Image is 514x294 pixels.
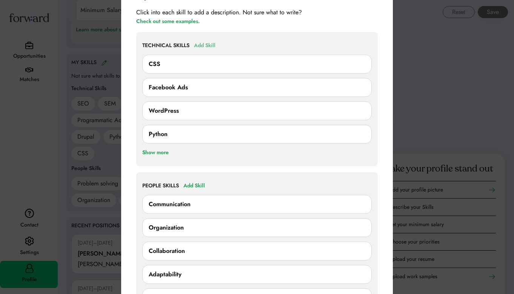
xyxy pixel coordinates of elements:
div: WordPress [149,106,179,115]
div: Add Skill [194,41,215,50]
div: Click into each skill to add a description. Not sure what to write? [136,8,302,17]
div: Communication [149,200,191,209]
div: Add Skill [183,181,205,190]
div: CSS [149,60,160,69]
div: PEOPLE SKILLS [142,182,179,190]
div: Adaptability [149,270,182,279]
div: Show more [142,148,169,157]
div: Facebook Ads [149,83,188,92]
div: Python [149,130,168,139]
div: TECHNICAL SKILLS [142,42,189,49]
div: Organization [149,223,184,232]
div: Check out some examples. [136,17,200,26]
div: Collaboration [149,247,185,256]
